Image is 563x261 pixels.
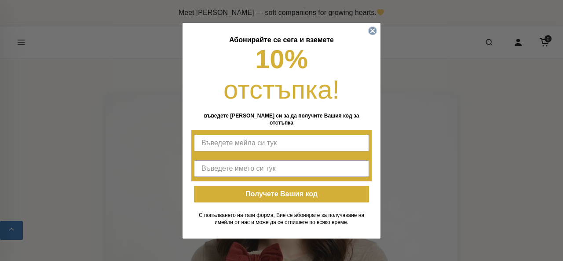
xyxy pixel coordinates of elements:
[194,186,369,202] button: Получете Вашия код
[204,113,359,126] span: въведете [PERSON_NAME] си за да получите Вашия код за отстъпка
[229,36,334,44] span: Абонирайте се сега и вземете
[194,160,369,177] input: Въведете името си тук
[199,212,364,225] span: С попълването на тази форма, Вие се абонирате за получаване на имейли от нас и може да се отпишет...
[194,135,369,151] input: Въведете мейла си тук
[255,44,308,74] span: 10%
[223,75,340,104] span: отстъпка!
[368,26,377,35] button: Close dialog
